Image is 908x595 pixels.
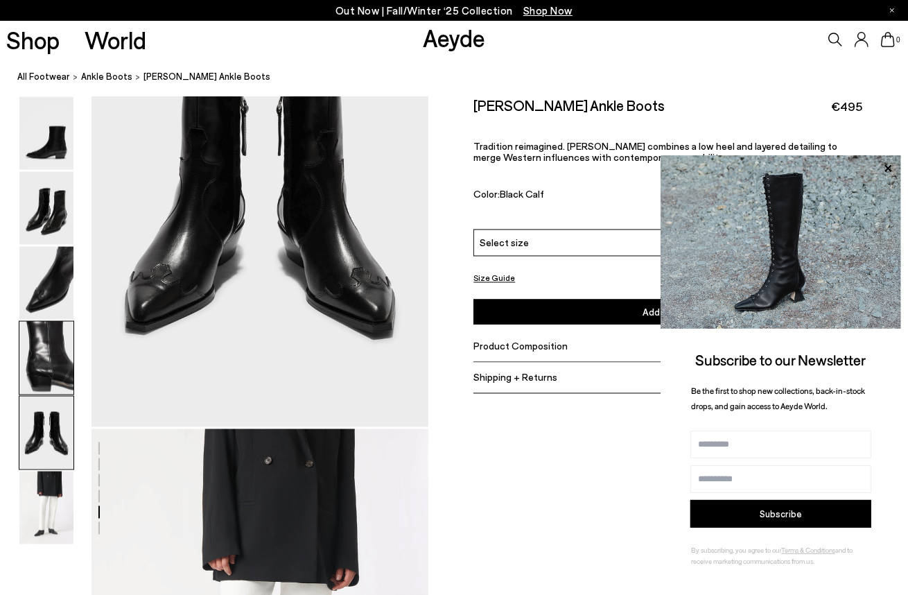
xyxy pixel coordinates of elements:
a: Shop [6,28,60,52]
span: Black Calf [500,189,544,200]
span: Add to Cart [643,307,694,318]
a: All Footwear [17,69,70,84]
a: World [85,28,146,52]
button: Size Guide [473,269,515,286]
img: Hester Ankle Boots - Image 3 [19,247,73,320]
span: Be the first to shop new collections, back-in-stock drops, and gain access to Aeyde World. [691,386,865,411]
span: Navigate to /collections/new-in [523,4,573,17]
button: Subscribe [690,500,871,528]
img: Hester Ankle Boots - Image 6 [19,472,73,544]
img: Hester Ankle Boots - Image 2 [19,172,73,245]
span: 0 [895,36,902,44]
img: Hester Ankle Boots - Image 1 [19,97,73,170]
a: 0 [881,32,895,47]
a: Aeyde [423,23,485,52]
p: Tradition reimagined. [PERSON_NAME] combines a low heel and layered detailing to merge Western in... [473,140,862,164]
span: [PERSON_NAME] Ankle Boots [143,69,270,84]
img: 2a6287a1333c9a56320fd6e7b3c4a9a9.jpg [661,155,901,329]
span: Product Composition [473,340,568,352]
nav: breadcrumb [17,58,908,96]
h2: [PERSON_NAME] Ankle Boots [473,96,665,114]
span: Subscribe to our Newsletter [696,351,866,368]
span: By subscribing, you agree to our [691,546,781,554]
p: Out Now | Fall/Winter ‘25 Collection [335,2,573,19]
div: Color: [473,189,801,205]
span: Shipping + Returns [473,372,557,383]
button: Add to Cart [473,300,862,325]
img: Hester Ankle Boots - Image 5 [19,397,73,469]
span: Select size [480,236,529,250]
a: Terms & Conditions [781,546,835,554]
img: Hester Ankle Boots - Image 4 [19,322,73,395]
span: ankle boots [81,71,132,82]
span: €495 [832,98,863,115]
a: ankle boots [81,69,132,84]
